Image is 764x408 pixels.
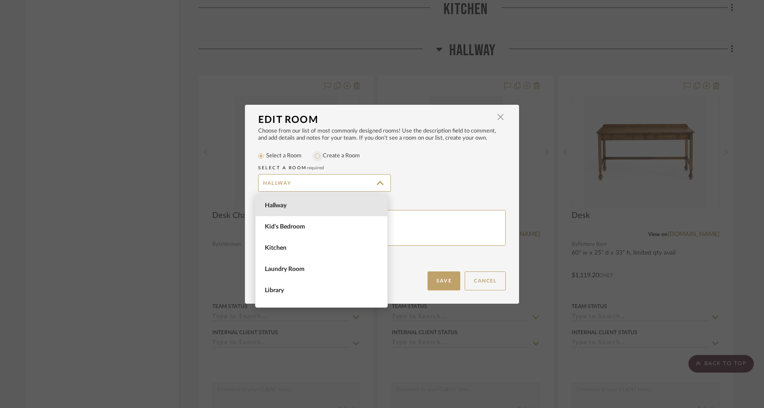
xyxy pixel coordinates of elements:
[265,223,380,231] span: Kid's Bedroom
[265,287,380,294] span: Library
[245,105,519,128] dialog-header: Edit Room
[258,128,506,142] div: Choose from our list of most commonly designed rooms! Use the description field to comment, and a...
[465,271,506,290] button: Cancel
[258,114,495,126] div: Edit Room
[258,164,506,172] div: Select a room
[492,108,509,126] button: Close
[258,174,391,192] input: SELECT A ROOM
[265,266,380,273] span: Laundry Room
[307,166,324,170] span: required
[323,152,360,160] label: Create a Room
[265,244,380,252] span: Kitchen
[428,271,460,290] button: Save
[266,152,302,160] label: Select a Room
[265,202,380,210] span: Hallway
